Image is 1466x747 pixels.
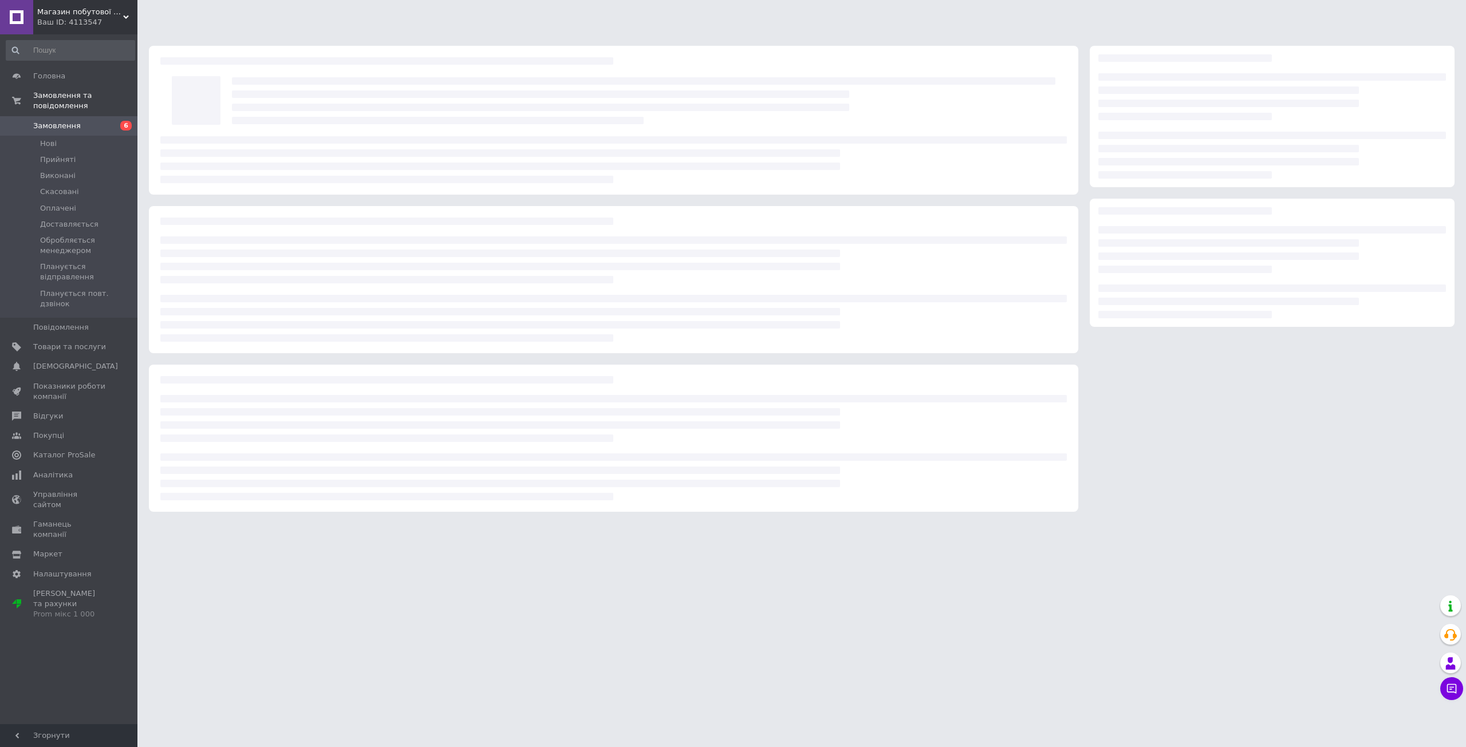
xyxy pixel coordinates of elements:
span: Повідомлення [33,322,89,333]
span: Виконані [40,171,76,181]
input: Пошук [6,40,135,61]
span: Замовлення [33,121,81,131]
span: Покупці [33,430,64,441]
span: Магазин побутової техніки "De Deshevo" [37,7,123,17]
span: Планується відправлення [40,262,134,282]
span: Каталог ProSale [33,450,95,460]
span: Гаманець компанії [33,519,106,540]
span: Управління сайтом [33,489,106,510]
div: Prom мікс 1 000 [33,609,106,619]
span: Прийняті [40,155,76,165]
span: Нові [40,139,57,149]
button: Чат з покупцем [1440,677,1463,700]
span: Обробляється менеджером [40,235,134,256]
span: Аналітика [33,470,73,480]
span: Налаштування [33,569,92,579]
span: 6 [120,121,132,131]
span: Оплачені [40,203,76,214]
span: Головна [33,71,65,81]
span: [DEMOGRAPHIC_DATA] [33,361,118,371]
span: [PERSON_NAME] та рахунки [33,588,106,620]
span: Планується повт. дзвінок [40,288,134,309]
span: Показники роботи компанії [33,381,106,402]
span: Відгуки [33,411,63,421]
span: Скасовані [40,187,79,197]
div: Ваш ID: 4113547 [37,17,137,27]
span: Замовлення та повідомлення [33,90,137,111]
span: Маркет [33,549,62,559]
span: Доставляється [40,219,98,230]
span: Товари та послуги [33,342,106,352]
